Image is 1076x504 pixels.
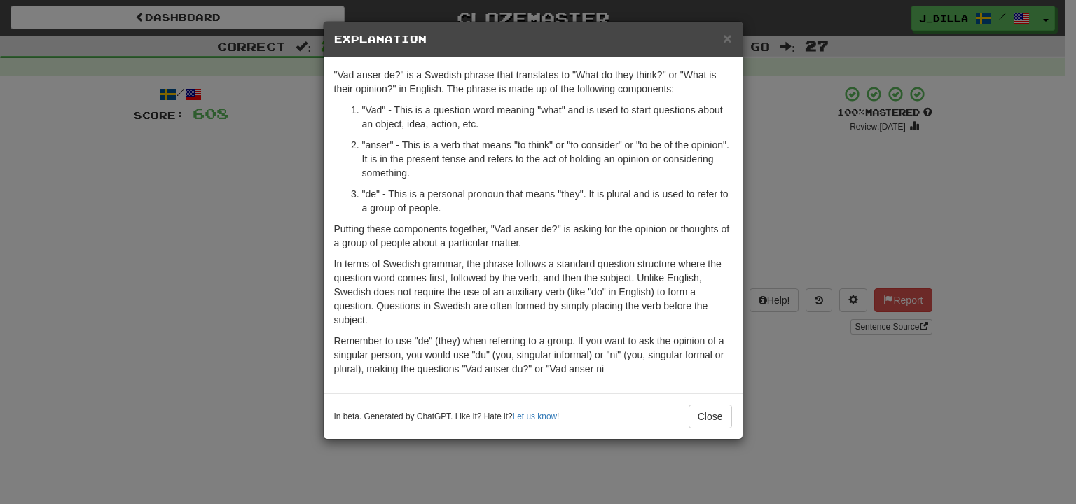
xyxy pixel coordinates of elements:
button: Close [689,405,732,428]
span: × [723,30,731,46]
button: Close [723,31,731,45]
p: Remember to use "de" (they) when referring to a group. If you want to ask the opinion of a singul... [334,334,732,376]
a: Let us know [513,412,557,421]
p: "Vad anser de?" is a Swedish phrase that translates to "What do they think?" or "What is their op... [334,68,732,96]
h5: Explanation [334,32,732,46]
p: "Vad" - This is a question word meaning "what" and is used to start questions about an object, id... [362,103,732,131]
p: "anser" - This is a verb that means "to think" or "to consider" or "to be of the opinion". It is ... [362,138,732,180]
p: In terms of Swedish grammar, the phrase follows a standard question structure where the question ... [334,257,732,327]
small: In beta. Generated by ChatGPT. Like it? Hate it? ! [334,411,560,423]
p: Putting these components together, "Vad anser de?" is asking for the opinion or thoughts of a gro... [334,222,732,250]
p: "de" - This is a personal pronoun that means "they". It is plural and is used to refer to a group... [362,187,732,215]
